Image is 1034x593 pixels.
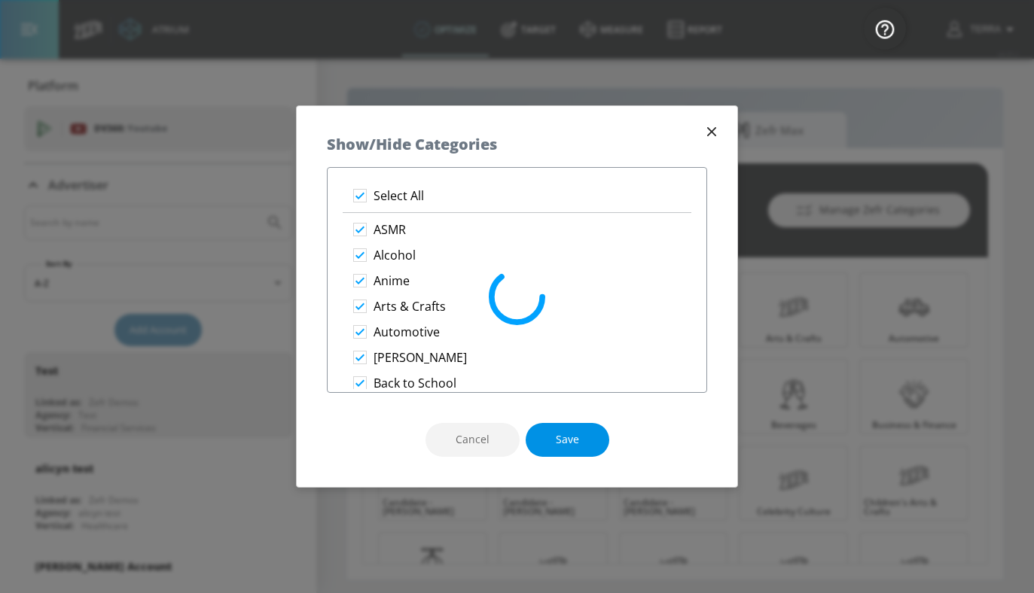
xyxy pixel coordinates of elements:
[374,350,467,366] p: [PERSON_NAME]
[556,430,579,449] span: Save
[327,136,497,152] h5: Show/Hide Categories
[864,8,906,50] button: Open Resource Center
[374,188,424,204] p: Select All
[374,299,446,315] p: Arts & Crafts
[374,376,456,391] p: Back to School
[526,423,609,457] button: Save
[374,248,416,263] p: Alcohol
[374,222,406,238] p: ASMR
[374,324,440,340] p: Automotive
[374,273,410,289] p: Anime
